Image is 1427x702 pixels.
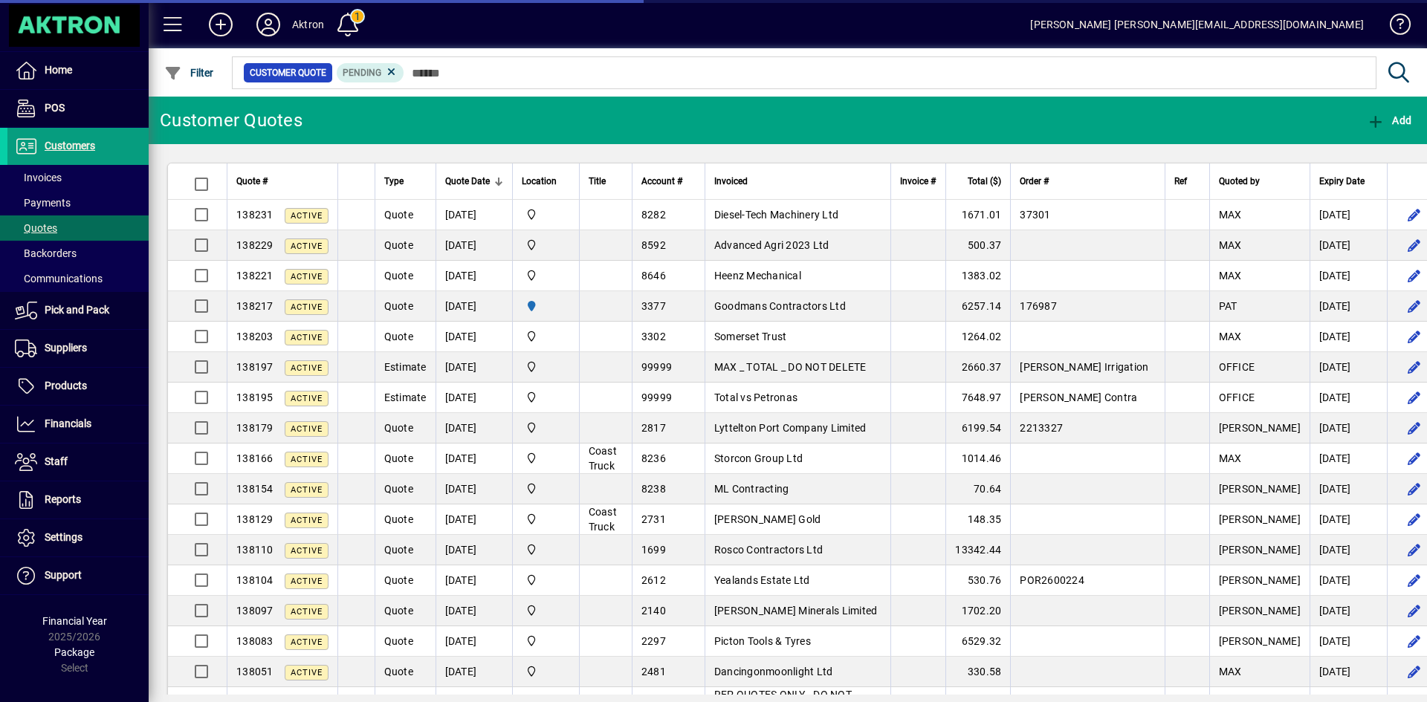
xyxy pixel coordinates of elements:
td: [DATE] [1310,626,1387,657]
span: 2612 [641,574,666,586]
td: [DATE] [1310,322,1387,352]
td: 6529.32 [945,626,1010,657]
span: 99999 [641,361,672,373]
button: Edit [1402,416,1426,440]
div: Order # [1020,173,1155,189]
td: 1702.20 [945,596,1010,626]
span: Active [291,455,323,464]
td: [DATE] [436,291,512,322]
span: Products [45,380,87,391]
span: Central [522,481,570,497]
td: [DATE] [436,352,512,383]
td: 530.76 [945,565,1010,596]
span: Active [291,637,323,647]
span: 8646 [641,270,666,282]
td: [DATE] [436,322,512,352]
span: Communications [15,273,103,285]
mat-chip: Pending Status: Pending [337,63,404,82]
td: 1264.02 [945,322,1010,352]
span: 138195 [236,391,274,403]
td: [DATE] [1310,291,1387,322]
span: 138110 [236,544,274,556]
span: Active [291,211,323,221]
span: Quote [384,422,413,434]
span: Invoices [15,172,62,183]
span: 1699 [641,544,666,556]
span: Rosco Contractors Ltd [714,544,823,556]
span: 138197 [236,361,274,373]
td: [DATE] [436,383,512,413]
a: Suppliers [7,330,149,367]
span: Active [291,363,323,373]
td: [DATE] [1310,200,1387,230]
span: 8236 [641,452,666,464]
td: [DATE] [436,200,512,230]
span: POS [45,102,65,114]
span: Customer Quote [250,65,326,80]
span: 138203 [236,331,274,342]
button: Edit [1402,507,1426,531]
button: Edit [1402,538,1426,562]
span: [PERSON_NAME] Gold [714,513,821,525]
span: MAX [1219,452,1242,464]
a: Support [7,557,149,594]
td: [DATE] [1310,565,1387,596]
span: Quote [384,300,413,312]
span: Active [291,394,323,403]
td: [DATE] [1310,596,1387,626]
td: [DATE] [1310,657,1387,687]
a: Financials [7,406,149,443]
span: Title [589,173,606,189]
span: Reports [45,493,81,505]
span: [PERSON_NAME] [1219,635,1301,647]
span: Coast Truck [589,445,617,472]
span: OFFICE [1219,361,1255,373]
span: Location [522,173,557,189]
span: Yealands Estate Ltd [714,574,810,586]
button: Edit [1402,629,1426,653]
button: Edit [1402,446,1426,470]
span: MAX [1219,666,1242,677]
span: Total ($) [968,173,1001,189]
span: Pending [343,68,381,78]
span: Expiry Date [1319,173,1365,189]
div: Ref [1174,173,1200,189]
span: Central [522,420,570,436]
td: 7648.97 [945,383,1010,413]
td: 148.35 [945,504,1010,535]
span: Active [291,607,323,617]
span: Quoted by [1219,173,1260,189]
td: [DATE] [1310,230,1387,261]
span: 138083 [236,635,274,647]
a: Products [7,368,149,405]
div: Expiry Date [1319,173,1378,189]
span: Package [54,646,94,658]
span: 138221 [236,270,274,282]
td: 330.58 [945,657,1010,687]
td: [DATE] [436,443,512,474]
span: 99999 [641,391,672,403]
span: 138231 [236,209,274,221]
span: HAMILTON [522,298,570,314]
span: Lyttelton Port Company Limited [714,422,867,434]
span: Central [522,450,570,467]
span: MAX _ TOTAL _ DO NOT DELETE [714,361,867,373]
span: Central [522,602,570,619]
span: Central [522,511,570,527]
span: 138217 [236,300,274,312]
span: Central [522,572,570,588]
span: Quote [384,452,413,464]
span: 8238 [641,483,666,495]
span: Quote # [236,173,268,189]
span: Central [522,267,570,284]
td: 13342.44 [945,535,1010,565]
div: Account # [641,173,696,189]
span: Quote [384,209,413,221]
span: 138097 [236,605,274,617]
span: 176987 [1020,300,1057,312]
span: 138179 [236,422,274,434]
span: Active [291,302,323,312]
td: 1383.02 [945,261,1010,291]
span: Quote Date [445,173,490,189]
span: Diesel-Tech Machinery Ltd [714,209,838,221]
